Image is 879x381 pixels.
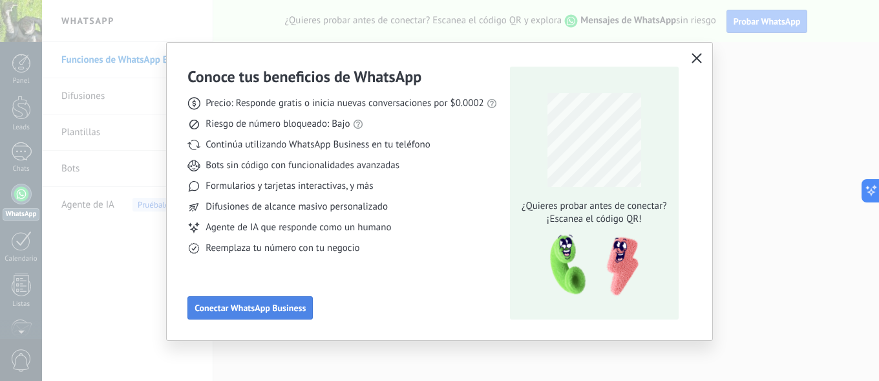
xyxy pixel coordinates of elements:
[187,296,313,320] button: Conectar WhatsApp Business
[206,138,430,151] span: Continúa utilizando WhatsApp Business en tu teléfono
[206,159,399,172] span: Bots sin código con funcionalidades avanzadas
[206,201,388,213] span: Difusiones de alcance masivo personalizado
[206,221,391,234] span: Agente de IA que responde como un humano
[518,213,670,226] span: ¡Escanea el código QR!
[206,97,484,110] span: Precio: Responde gratis o inicia nuevas conversaciones por $0.0002
[206,242,359,255] span: Reemplaza tu número con tu negocio
[187,67,421,87] h3: Conoce tus beneficios de WhatsApp
[518,200,670,213] span: ¿Quieres probar antes de conectar?
[206,118,350,131] span: Riesgo de número bloqueado: Bajo
[206,180,373,193] span: Formularios y tarjetas interactivas, y más
[195,303,306,312] span: Conectar WhatsApp Business
[539,231,641,300] img: qr-pic-1x.png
